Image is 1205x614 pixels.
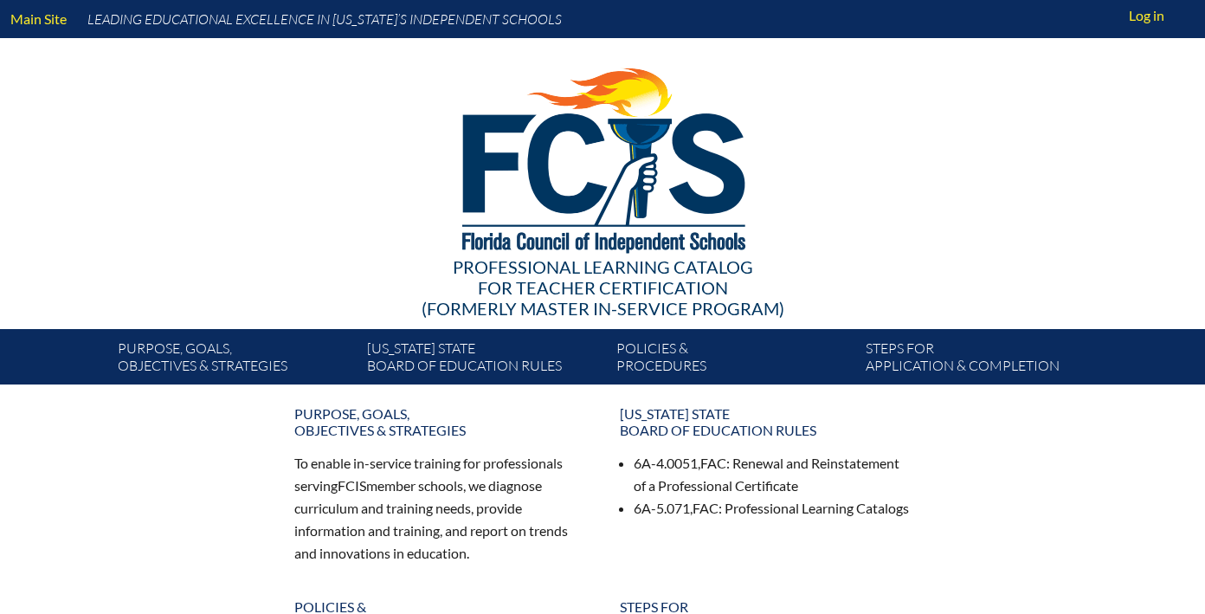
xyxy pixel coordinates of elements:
a: Steps forapplication & completion [859,336,1108,385]
div: Professional Learning Catalog (formerly Master In-service Program) [104,256,1101,319]
li: 6A-5.071, : Professional Learning Catalogs [634,497,911,520]
a: Purpose, goals,objectives & strategies [111,336,360,385]
p: To enable in-service training for professionals serving member schools, we diagnose curriculum an... [294,452,585,564]
a: [US_STATE] StateBoard of Education rules [609,398,921,445]
span: FAC [693,500,718,516]
a: [US_STATE] StateBoard of Education rules [360,336,609,385]
a: Main Site [3,7,74,30]
img: FCISlogo221.eps [424,38,782,275]
span: Log in [1129,5,1164,26]
span: FAC [700,455,726,471]
a: Purpose, goals,objectives & strategies [284,398,596,445]
li: 6A-4.0051, : Renewal and Reinstatement of a Professional Certificate [634,452,911,497]
span: FCIS [338,477,366,494]
a: Policies &Procedures [609,336,859,385]
span: for Teacher Certification [478,277,728,298]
